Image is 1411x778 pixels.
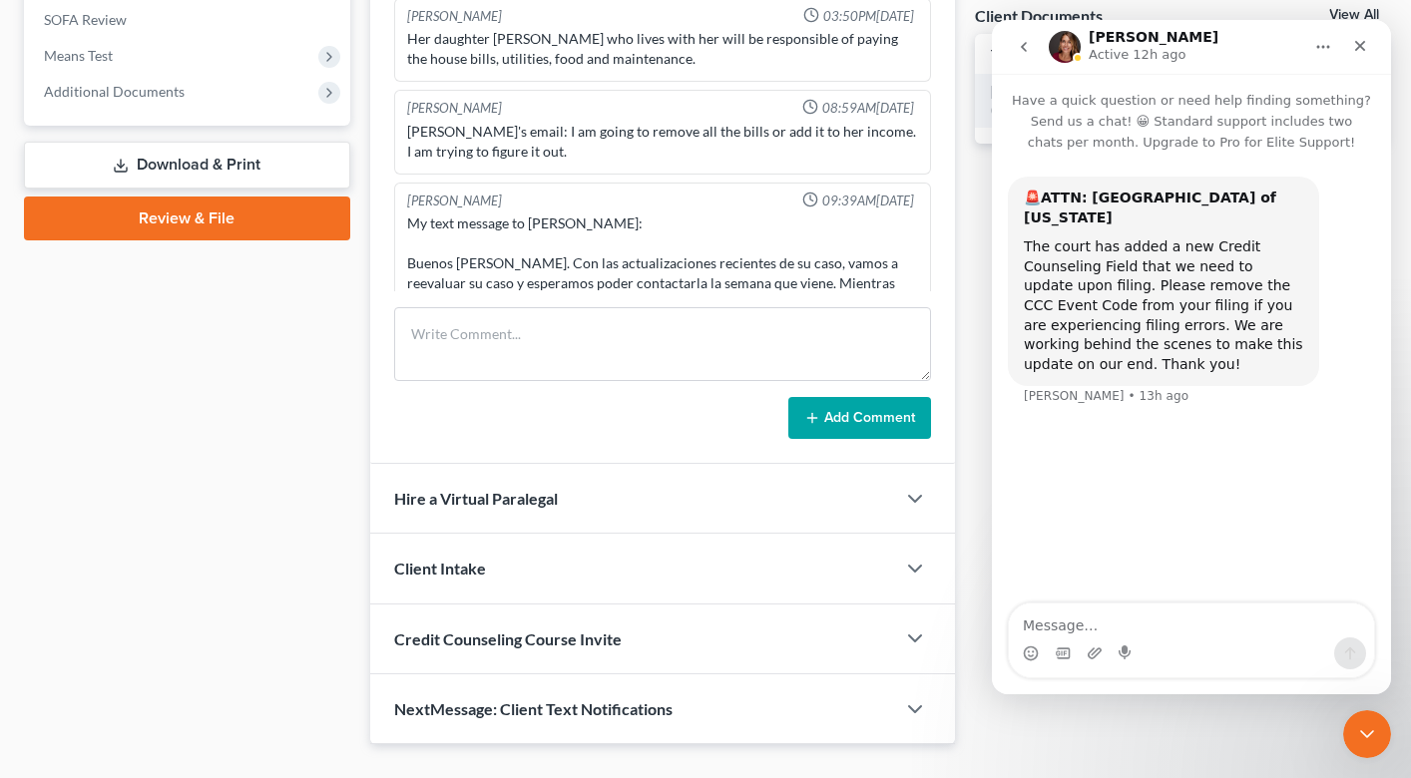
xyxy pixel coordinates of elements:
span: 03:50PM[DATE] [823,7,914,26]
span: Client Intake [394,559,486,578]
a: View All [1329,8,1379,22]
a: Download & Print [24,142,350,189]
iframe: Intercom live chat [1343,710,1391,758]
a: Titleunfold_more [991,46,1034,61]
div: [PERSON_NAME] [407,99,502,118]
iframe: Intercom live chat [992,20,1391,694]
span: NextMessage: Client Text Notifications [394,699,673,718]
div: [PERSON_NAME] [407,192,502,210]
td: [MEDICAL_DATA] (8)-pdf [975,74,1112,129]
a: SOFA Review [28,2,350,38]
span: SOFA Review [44,11,127,28]
button: Add Comment [788,397,931,439]
span: Means Test [44,47,113,64]
div: [PERSON_NAME] [407,7,502,26]
div: Her daughter [PERSON_NAME] who lives with her will be responsible of paying the house bills, util... [407,29,918,69]
span: Credit Counseling Course Invite [394,629,622,648]
div: Client Documents [975,5,1103,26]
span: Hire a Virtual Paralegal [394,489,558,508]
span: 09:39AM[DATE] [822,192,914,210]
div: My text message to [PERSON_NAME]: Buenos [PERSON_NAME]. Con las actualizaciones recientes de su c... [407,213,918,333]
span: 08:59AM[DATE] [822,99,914,118]
div: [PERSON_NAME]'s email: I am going to remove all the bills or add it to her income. I am trying to... [407,122,918,162]
a: Review & File [24,196,350,240]
span: Additional Documents [44,83,185,100]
